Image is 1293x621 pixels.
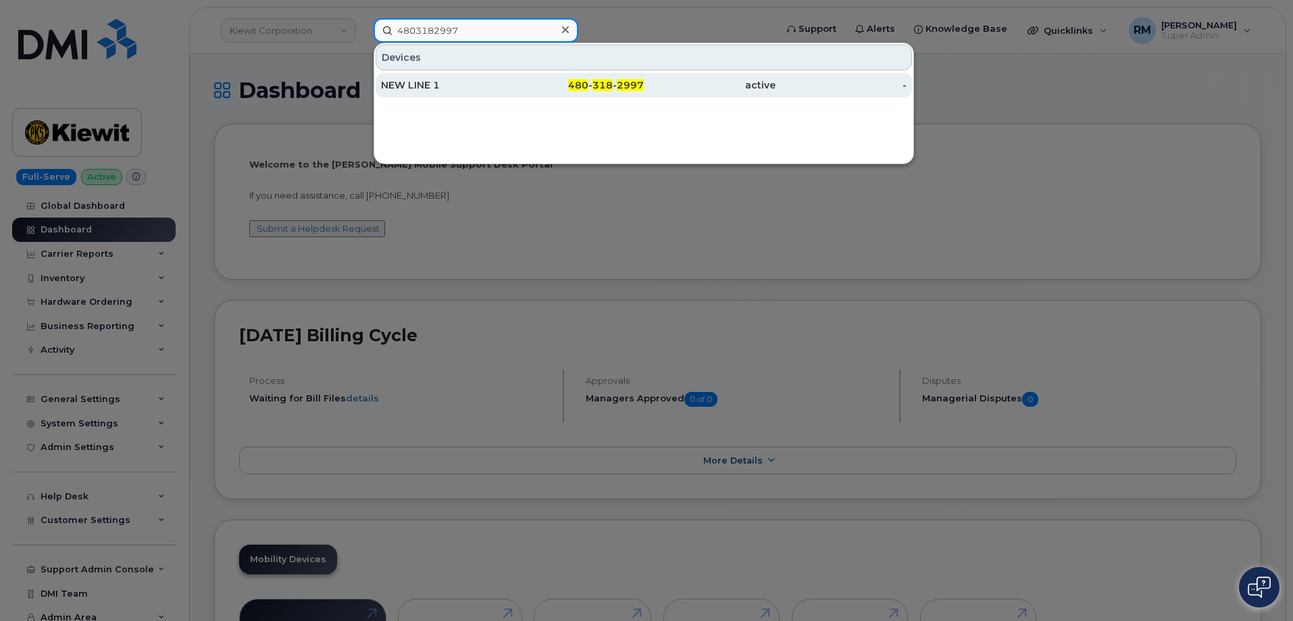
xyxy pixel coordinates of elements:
div: active [644,78,776,92]
a: NEW LINE 1480-318-2997active- [376,73,912,97]
img: Open chat [1248,576,1271,598]
div: - [776,78,907,92]
span: 318 [592,79,613,91]
div: Devices [376,45,912,70]
div: NEW LINE 1 [381,78,513,92]
div: - - [513,78,644,92]
span: 2997 [617,79,644,91]
span: 480 [568,79,588,91]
